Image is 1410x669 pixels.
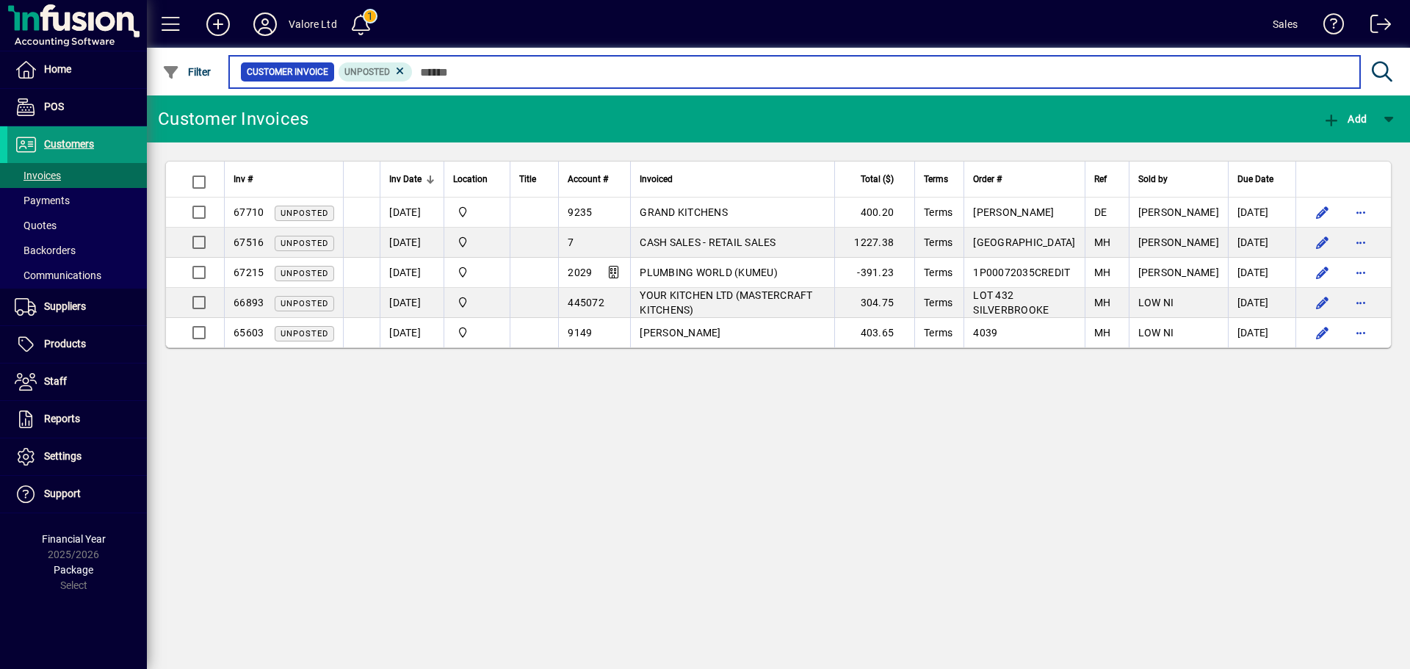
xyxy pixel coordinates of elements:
[7,289,147,325] a: Suppliers
[1094,171,1120,187] div: Ref
[1138,297,1174,308] span: LOW NI
[281,239,328,248] span: Unposted
[1094,327,1111,339] span: MH
[973,171,1002,187] span: Order #
[861,171,894,187] span: Total ($)
[834,288,914,318] td: 304.75
[1138,171,1219,187] div: Sold by
[640,327,720,339] span: [PERSON_NAME]
[234,171,334,187] div: Inv #
[242,11,289,37] button: Profile
[44,450,82,462] span: Settings
[640,171,673,187] span: Invoiced
[339,62,413,82] mat-chip: Customer Invoice Status: Unposted
[7,188,147,213] a: Payments
[1311,321,1334,344] button: Edit
[1138,171,1168,187] span: Sold by
[973,206,1054,218] span: [PERSON_NAME]
[973,236,1075,248] span: [GEOGRAPHIC_DATA]
[834,258,914,288] td: -391.23
[234,206,264,218] span: 67710
[453,234,501,250] span: HILLCREST WAREHOUSE
[834,318,914,347] td: 403.65
[44,63,71,75] span: Home
[380,288,444,318] td: [DATE]
[1138,327,1174,339] span: LOW NI
[15,270,101,281] span: Communications
[44,101,64,112] span: POS
[453,325,501,341] span: HILLCREST WAREHOUSE
[1237,171,1273,187] span: Due Date
[7,476,147,513] a: Support
[1094,171,1107,187] span: Ref
[640,236,775,248] span: CASH SALES - RETAIL SALES
[924,171,948,187] span: Terms
[7,163,147,188] a: Invoices
[234,267,264,278] span: 67215
[1228,288,1295,318] td: [DATE]
[7,326,147,363] a: Products
[158,107,308,131] div: Customer Invoices
[844,171,907,187] div: Total ($)
[1311,261,1334,284] button: Edit
[1311,200,1334,224] button: Edit
[1359,3,1392,51] a: Logout
[453,294,501,311] span: HILLCREST WAREHOUSE
[159,59,215,85] button: Filter
[568,171,621,187] div: Account #
[1311,291,1334,314] button: Edit
[1323,113,1367,125] span: Add
[834,198,914,228] td: 400.20
[973,327,997,339] span: 4039
[389,171,435,187] div: Inv Date
[54,564,93,576] span: Package
[234,327,264,339] span: 65603
[973,171,1075,187] div: Order #
[1349,200,1373,224] button: More options
[7,51,147,88] a: Home
[1138,206,1219,218] span: [PERSON_NAME]
[234,236,264,248] span: 67516
[15,220,57,231] span: Quotes
[7,401,147,438] a: Reports
[834,228,914,258] td: 1227.38
[453,204,501,220] span: HILLCREST WAREHOUSE
[42,533,106,545] span: Financial Year
[15,195,70,206] span: Payments
[453,171,488,187] span: Location
[1273,12,1298,36] div: Sales
[1349,291,1373,314] button: More options
[568,327,592,339] span: 9149
[924,206,952,218] span: Terms
[973,267,1070,278] span: 1P00072035CREDIT
[1311,231,1334,254] button: Edit
[1094,297,1111,308] span: MH
[162,66,211,78] span: Filter
[7,438,147,475] a: Settings
[640,289,812,316] span: YOUR KITCHEN LTD (MASTERCRAFT KITCHENS)
[1138,236,1219,248] span: [PERSON_NAME]
[1094,267,1111,278] span: MH
[380,318,444,347] td: [DATE]
[44,375,67,387] span: Staff
[1312,3,1345,51] a: Knowledge Base
[519,171,536,187] span: Title
[195,11,242,37] button: Add
[234,171,253,187] span: Inv #
[453,171,501,187] div: Location
[344,67,390,77] span: Unposted
[1228,228,1295,258] td: [DATE]
[924,327,952,339] span: Terms
[1094,236,1111,248] span: MH
[568,297,604,308] span: 445072
[1349,321,1373,344] button: More options
[380,258,444,288] td: [DATE]
[44,138,94,150] span: Customers
[15,245,76,256] span: Backorders
[44,300,86,312] span: Suppliers
[289,12,337,36] div: Valore Ltd
[380,228,444,258] td: [DATE]
[247,65,328,79] span: Customer Invoice
[453,264,501,281] span: HILLCREST WAREHOUSE
[973,289,1049,316] span: LOT 432 SILVERBROOKE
